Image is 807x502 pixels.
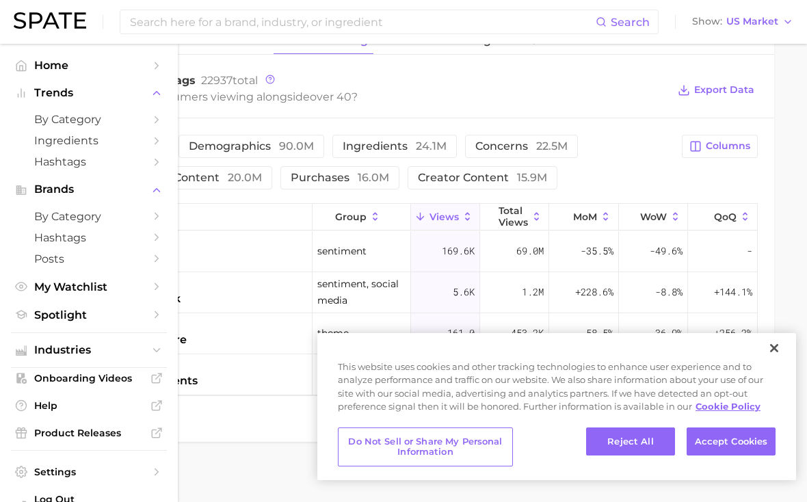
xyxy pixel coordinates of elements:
[692,18,722,25] span: Show
[34,134,144,147] span: Ingredients
[129,10,596,34] input: Search here for a brand, industry, or ingredient
[480,204,549,230] button: Total Views
[429,211,459,222] span: Views
[747,243,752,259] span: -
[103,172,262,183] span: commercial content
[93,88,667,106] div: What are consumers viewing alongside ?
[34,308,144,321] span: Spotlight
[499,205,528,227] span: Total Views
[11,462,167,482] a: Settings
[759,333,789,363] button: Close
[714,325,752,341] span: +256.2%
[11,304,167,326] a: Spotlight
[34,231,144,244] span: Hashtags
[34,252,144,265] span: Posts
[416,140,447,153] span: 24.1m
[714,211,737,222] span: QoQ
[34,372,144,384] span: Onboarding Videos
[335,211,367,222] span: group
[650,325,683,341] span: -36.9%
[11,179,167,200] button: Brands
[11,276,167,298] a: My Watchlist
[291,172,389,183] span: purchases
[586,427,675,456] button: Reject All
[714,284,752,300] span: +144.1%
[338,427,513,466] button: Do Not Sell or Share My Personal Information, Opens the preference center dialog
[411,204,480,230] button: Views
[11,130,167,151] a: Ingredients
[522,284,544,300] span: 1.2m
[343,141,447,152] span: ingredients
[11,151,167,172] a: Hashtags
[453,284,475,300] span: 5.6k
[418,172,547,183] span: creator content
[34,113,144,126] span: by Category
[317,243,367,259] span: sentiment
[189,141,314,152] span: demographics
[11,368,167,388] a: Onboarding Videos
[34,280,144,293] span: My Watchlist
[34,87,144,99] span: Trends
[11,423,167,443] a: Product Releases
[549,204,618,230] button: MoM
[581,243,613,259] span: -35.5%
[317,360,796,421] div: This website uses cookies and other tracking technologies to enhance user experience and to analy...
[696,401,760,412] a: More information about your privacy, opens in a new tab
[34,155,144,168] span: Hashtags
[650,243,683,259] span: -49.6%
[94,204,312,230] input: Search in category
[11,395,167,416] a: Help
[317,333,796,480] div: Privacy
[11,248,167,269] a: Posts
[34,210,144,223] span: by Category
[228,171,262,184] span: 20.0m
[11,55,167,76] a: Home
[694,84,754,96] span: Export Data
[11,83,167,103] button: Trends
[688,204,757,230] button: QoQ
[358,171,389,184] span: 16.0m
[516,243,544,259] span: 69.0m
[575,284,613,300] span: +228.6%
[447,325,475,341] span: 161.0
[34,466,144,478] span: Settings
[536,140,568,153] span: 22.5m
[94,231,757,272] button: over 40#nostalgiasentiment169.6k69.0m-35.5%-49.6%-
[310,90,352,103] span: over 40
[11,206,167,227] a: by Category
[640,211,667,222] span: WoW
[34,344,144,356] span: Industries
[573,211,597,222] span: MoM
[94,313,757,354] button: over 40#nostalgiacoretheme161.0453.2k-58.5%-36.9%+256.2%
[517,171,547,184] span: 15.9m
[34,427,144,439] span: Product Releases
[475,141,568,152] span: concerns
[11,109,167,130] a: by Category
[611,16,650,29] span: Search
[687,427,776,456] button: Accept Cookies
[317,276,406,308] span: sentiment, social media
[34,59,144,72] span: Home
[34,399,144,412] span: Help
[442,243,475,259] span: 169.6k
[34,183,144,196] span: Brands
[11,227,167,248] a: Hashtags
[313,204,411,230] button: group
[317,325,349,341] span: theme
[201,74,258,87] span: total
[682,135,758,158] button: Columns
[511,325,544,341] span: 453.2k
[14,12,86,29] img: SPATE
[655,284,683,300] span: -8.8%
[11,340,167,360] button: Industries
[619,204,688,230] button: WoW
[674,81,758,100] button: Export Data
[279,140,314,153] span: 90.0m
[317,333,796,480] div: Cookie banner
[689,13,797,31] button: ShowUS Market
[581,325,613,341] span: -58.5%
[94,272,757,313] button: over 40#nostalgiatoksentiment, social media5.6k1.2m+228.6%-8.8%+144.1%
[201,74,233,87] span: 22937
[726,18,778,25] span: US Market
[706,140,750,152] span: Columns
